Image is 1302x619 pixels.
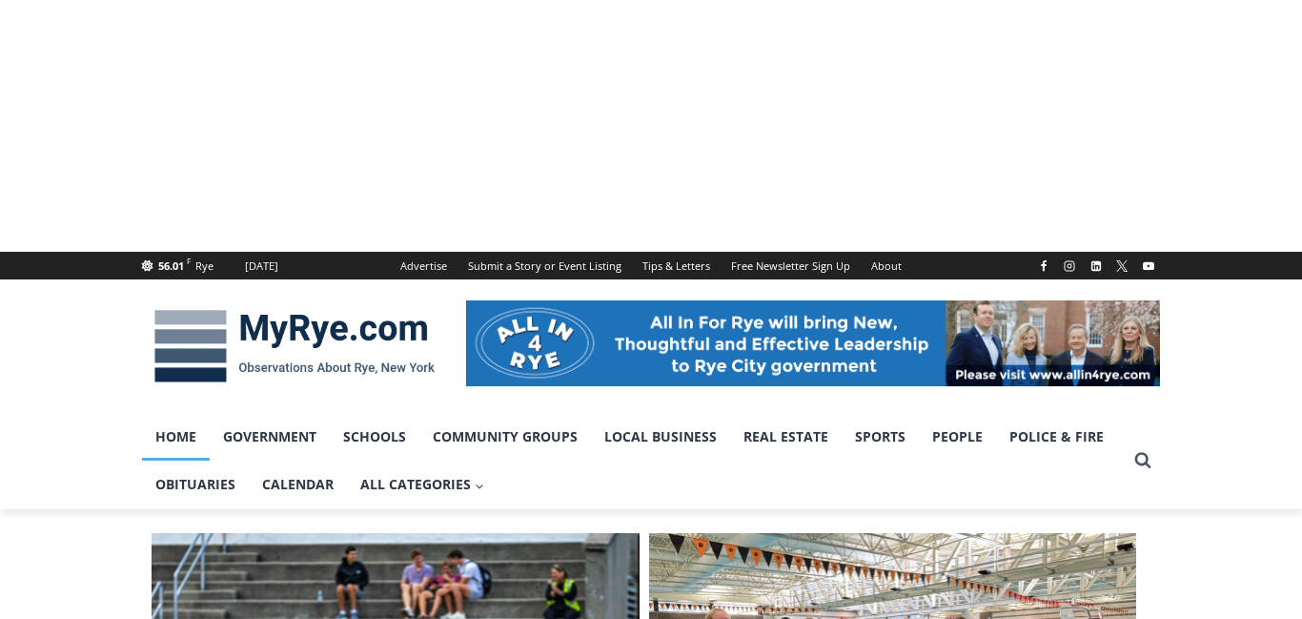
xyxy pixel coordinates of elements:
[330,413,419,461] a: Schools
[632,252,721,279] a: Tips & Letters
[1137,255,1160,278] a: YouTube
[419,413,591,461] a: Community Groups
[1085,255,1108,278] a: Linkedin
[158,258,184,273] span: 56.01
[458,252,632,279] a: Submit a Story or Event Listing
[390,252,458,279] a: Advertise
[390,252,912,279] nav: Secondary Navigation
[142,297,447,396] img: MyRye.com
[996,413,1117,461] a: Police & Fire
[1126,444,1160,478] button: View Search Form
[919,413,996,461] a: People
[466,300,1160,386] img: All in for Rye
[842,413,919,461] a: Sports
[142,413,1126,509] nav: Primary Navigation
[195,258,214,275] div: Rye
[142,413,210,461] a: Home
[1058,255,1081,278] a: Instagram
[142,461,249,508] a: Obituaries
[187,256,191,266] span: F
[1032,255,1055,278] a: Facebook
[347,461,498,508] a: All Categories
[591,413,730,461] a: Local Business
[1110,255,1133,278] a: X
[721,252,861,279] a: Free Newsletter Sign Up
[245,258,278,275] div: [DATE]
[861,252,912,279] a: About
[210,413,330,461] a: Government
[730,413,842,461] a: Real Estate
[249,461,347,508] a: Calendar
[360,474,484,495] span: All Categories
